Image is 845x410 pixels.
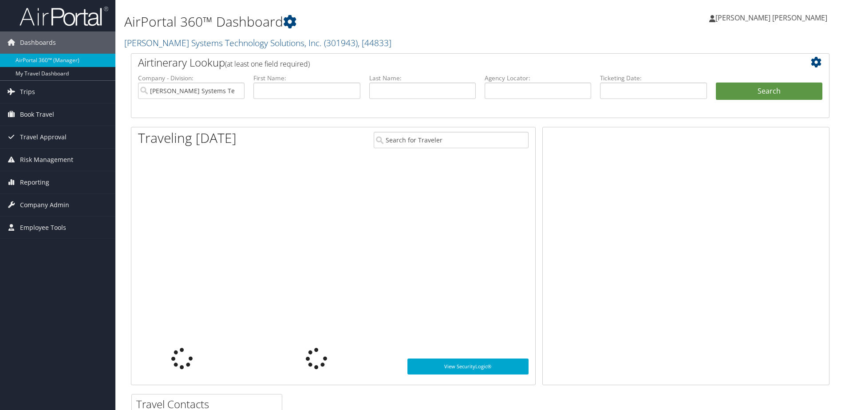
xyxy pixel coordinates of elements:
span: , [ 44833 ] [358,37,391,49]
span: (at least one field required) [225,59,310,69]
span: Dashboards [20,32,56,54]
span: Risk Management [20,149,73,171]
a: View SecurityLogic® [407,359,529,375]
a: [PERSON_NAME] [PERSON_NAME] [709,4,836,31]
label: Last Name: [369,74,476,83]
label: Agency Locator: [485,74,591,83]
label: Company - Division: [138,74,245,83]
span: Employee Tools [20,217,66,239]
input: Search for Traveler [374,132,529,148]
h1: Traveling [DATE] [138,129,237,147]
img: airportal-logo.png [20,6,108,27]
span: Book Travel [20,103,54,126]
h2: Airtinerary Lookup [138,55,764,70]
span: Travel Approval [20,126,67,148]
span: [PERSON_NAME] [PERSON_NAME] [715,13,827,23]
span: ( 301943 ) [324,37,358,49]
button: Search [716,83,822,100]
label: Ticketing Date: [600,74,707,83]
span: Reporting [20,171,49,193]
span: Company Admin [20,194,69,216]
h1: AirPortal 360™ Dashboard [124,12,599,31]
label: First Name: [253,74,360,83]
span: Trips [20,81,35,103]
a: [PERSON_NAME] Systems Technology Solutions, Inc. [124,37,391,49]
